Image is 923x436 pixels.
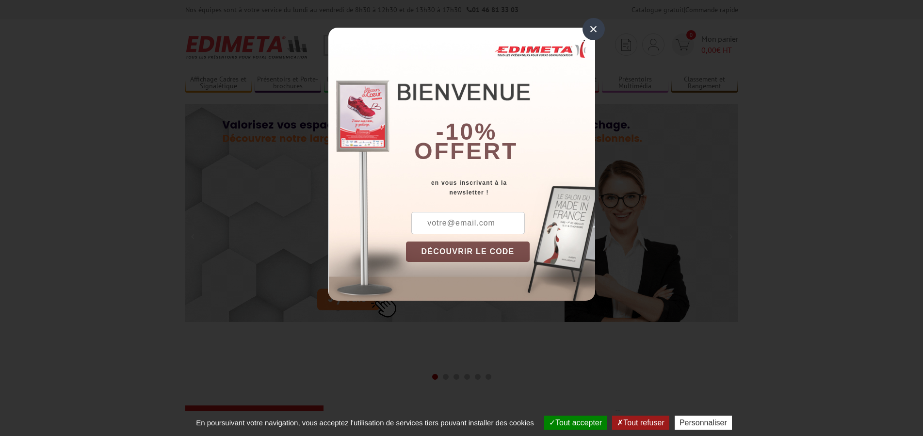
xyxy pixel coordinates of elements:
button: Personnaliser (fenêtre modale) [675,416,732,430]
input: votre@email.com [411,212,525,234]
b: -10% [436,119,497,145]
button: DÉCOUVRIR LE CODE [406,242,530,262]
button: Tout refuser [612,416,669,430]
div: × [583,18,605,40]
span: En poursuivant votre navigation, vous acceptez l'utilisation de services tiers pouvant installer ... [191,419,539,427]
div: en vous inscrivant à la newsletter ! [406,178,595,197]
button: Tout accepter [544,416,607,430]
font: offert [414,138,518,164]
